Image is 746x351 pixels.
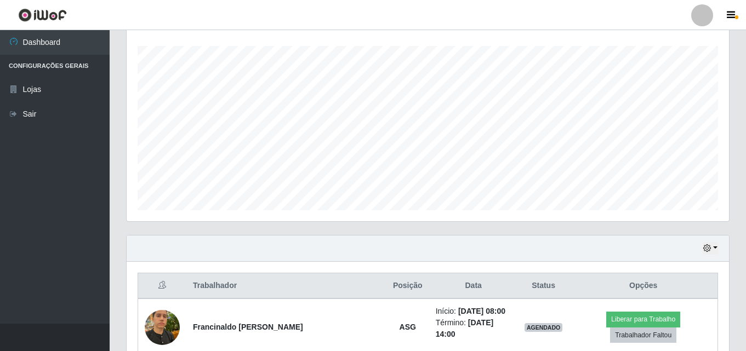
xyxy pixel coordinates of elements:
img: CoreUI Logo [18,8,67,22]
th: Posição [386,273,429,299]
img: 1743036619624.jpeg [145,304,180,350]
li: Término: [436,317,511,340]
strong: ASG [400,323,416,331]
span: AGENDADO [525,323,563,332]
li: Início: [436,306,511,317]
strong: Francinaldo [PERSON_NAME] [193,323,303,331]
time: [DATE] 08:00 [458,307,505,315]
th: Trabalhador [186,273,386,299]
th: Data [429,273,518,299]
button: Trabalhador Faltou [610,327,676,343]
th: Opções [569,273,717,299]
th: Status [518,273,570,299]
button: Liberar para Trabalho [606,312,680,327]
